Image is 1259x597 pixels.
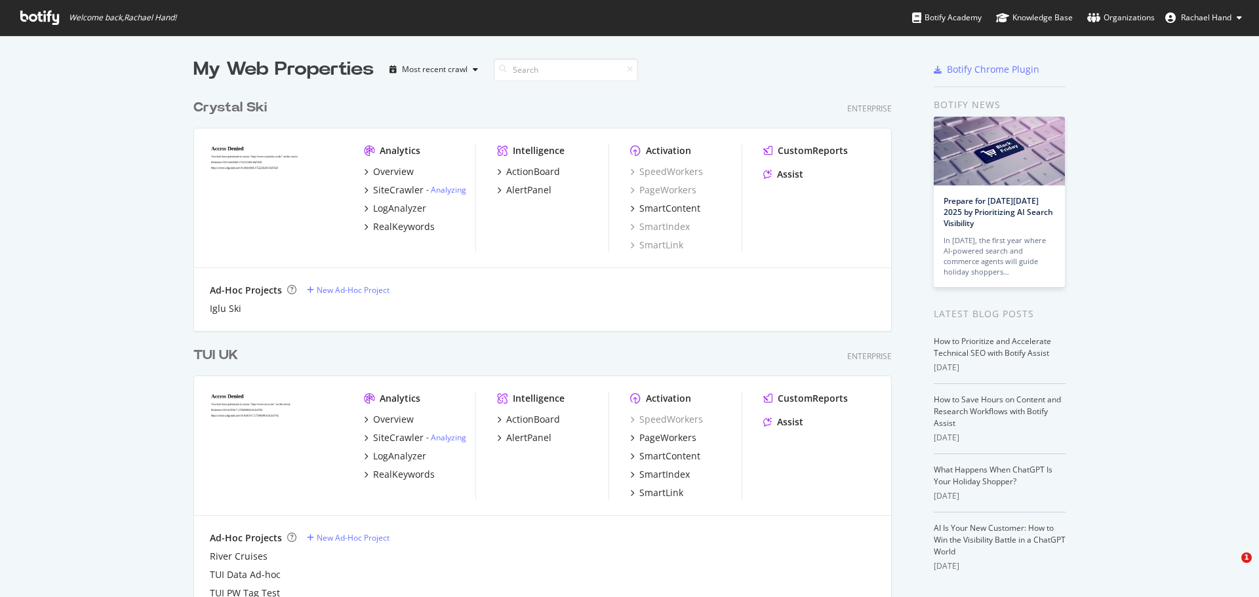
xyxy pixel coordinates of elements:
div: Activation [646,392,691,405]
div: Intelligence [513,392,565,405]
div: [DATE] [934,490,1066,502]
div: ActionBoard [506,165,560,178]
div: Enterprise [847,351,892,362]
div: Activation [646,144,691,157]
div: Overview [373,165,414,178]
div: [DATE] [934,432,1066,444]
img: crystalski.co.uk [210,144,343,250]
a: New Ad-Hoc Project [307,532,390,543]
a: Assist [763,168,803,181]
a: CustomReports [763,144,848,157]
div: Intelligence [513,144,565,157]
div: [DATE] [934,362,1066,374]
a: Iglu Ski [210,302,241,315]
div: PageWorkers [639,431,696,444]
span: Welcome back, Rachael Hand ! [69,12,176,23]
a: Analyzing [431,184,466,195]
div: SiteCrawler [373,431,424,444]
a: PageWorkers [630,183,696,197]
div: Botify Academy [912,11,982,24]
div: Crystal Ski [193,98,267,117]
div: SmartContent [639,450,700,463]
div: In [DATE], the first year where AI-powered search and commerce agents will guide holiday shoppers… [944,235,1055,277]
div: Enterprise [847,103,892,114]
a: TUI Data Ad-hoc [210,568,281,581]
a: SmartIndex [630,468,690,481]
div: Analytics [380,392,420,405]
a: AI Is Your New Customer: How to Win the Visibility Battle in a ChatGPT World [934,522,1066,557]
div: SmartContent [639,202,700,215]
a: SmartContent [630,450,700,463]
a: SiteCrawler- Analyzing [364,431,466,444]
a: AlertPanel [497,183,551,197]
div: Assist [777,415,803,429]
div: LogAnalyzer [373,450,426,463]
div: LogAnalyzer [373,202,426,215]
div: SmartIndex [639,468,690,481]
iframe: Intercom live chat [1214,552,1246,584]
div: Analytics [380,144,420,157]
div: AlertPanel [506,183,551,197]
a: What Happens When ChatGPT Is Your Holiday Shopper? [934,464,1052,487]
div: Ad-Hoc Projects [210,284,282,297]
div: CustomReports [778,144,848,157]
a: SpeedWorkers [630,413,703,426]
div: New Ad-Hoc Project [317,284,390,296]
div: RealKeywords [373,220,435,233]
a: LogAnalyzer [364,202,426,215]
a: River Cruises [210,550,268,563]
a: RealKeywords [364,220,435,233]
a: LogAnalyzer [364,450,426,463]
a: CustomReports [763,392,848,405]
div: Overview [373,413,414,426]
a: ActionBoard [497,413,560,426]
div: New Ad-Hoc Project [317,532,390,543]
div: Organizations [1087,11,1155,24]
div: - [426,184,466,195]
a: SmartIndex [630,220,690,233]
a: SmartLink [630,486,683,499]
div: AlertPanel [506,431,551,444]
a: ActionBoard [497,165,560,178]
input: Search [494,58,638,81]
a: SpeedWorkers [630,165,703,178]
button: Most recent crawl [384,59,483,80]
a: Assist [763,415,803,429]
a: SiteCrawler- Analyzing [364,183,466,197]
button: Rachael Hand [1155,7,1252,28]
span: Rachael Hand [1181,12,1231,23]
div: Most recent crawl [402,66,468,73]
a: How to Prioritize and Accelerate Technical SEO with Botify Assist [934,336,1051,358]
a: Prepare for [DATE][DATE] 2025 by Prioritizing AI Search Visibility [944,195,1053,229]
a: TUI UK [193,346,243,365]
div: Botify news [934,98,1066,112]
div: My Web Properties [193,56,374,83]
div: CustomReports [778,392,848,405]
a: Overview [364,413,414,426]
a: SmartContent [630,202,700,215]
div: Latest Blog Posts [934,307,1066,321]
div: SmartLink [639,486,683,499]
div: [DATE] [934,560,1066,572]
img: tui.co.uk [210,392,343,498]
a: How to Save Hours on Content and Research Workflows with Botify Assist [934,394,1061,429]
div: Knowledge Base [996,11,1073,24]
a: New Ad-Hoc Project [307,284,390,296]
a: SmartLink [630,239,683,252]
div: RealKeywords [373,468,435,481]
div: Ad-Hoc Projects [210,531,282,545]
a: AlertPanel [497,431,551,444]
div: ActionBoard [506,413,560,426]
img: Prepare for Black Friday 2025 by Prioritizing AI Search Visibility [934,117,1065,185]
a: RealKeywords [364,468,435,481]
span: 1 [1241,552,1252,563]
div: - [426,432,466,443]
